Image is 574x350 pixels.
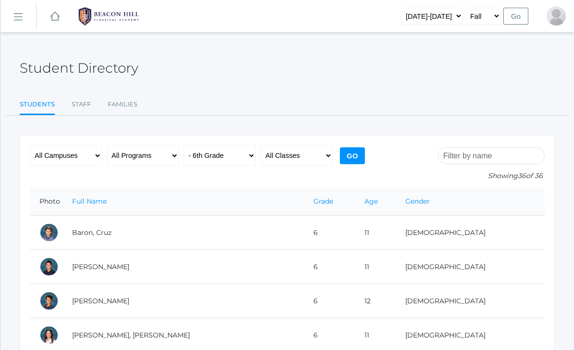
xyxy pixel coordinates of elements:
a: Gender [405,197,430,206]
input: Filter by name [438,147,545,164]
div: Asher Bradley [39,291,59,311]
div: Bridget Rizvi [547,6,566,26]
td: [DEMOGRAPHIC_DATA] [396,284,545,318]
a: Full Name [72,197,107,206]
td: 12 [355,284,396,318]
td: 6 [304,284,355,318]
td: 11 [355,216,396,250]
td: [PERSON_NAME] [62,284,304,318]
img: BHCALogos-05-308ed15e86a5a0abce9b8dd61676a3503ac9727e845dece92d48e8588c001991.png [73,4,145,28]
td: Baron, Cruz [62,216,304,250]
a: Staff [72,95,91,114]
td: 6 [304,250,355,284]
td: [DEMOGRAPHIC_DATA] [396,216,545,250]
input: Go [340,147,365,164]
td: [PERSON_NAME] [62,250,304,284]
input: Go [503,8,528,25]
div: Nathan Beaty [39,257,59,276]
h2: Student Directory [20,61,138,76]
span: 36 [518,171,526,180]
th: Photo [30,188,62,216]
a: Families [108,95,137,114]
td: 6 [304,216,355,250]
a: Grade [313,197,333,206]
td: 11 [355,250,396,284]
a: Age [364,197,378,206]
p: Showing of 36 [438,171,545,181]
a: Students [20,95,55,116]
td: [DEMOGRAPHIC_DATA] [396,250,545,284]
div: Cruz Baron [39,223,59,242]
div: Finnley Bradley [39,325,59,345]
